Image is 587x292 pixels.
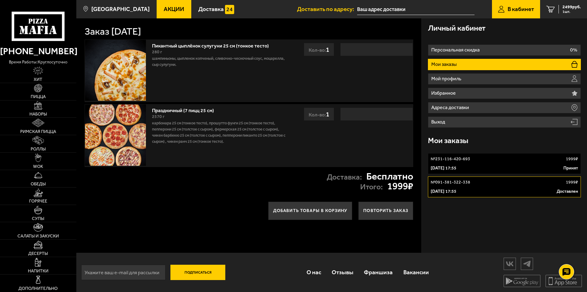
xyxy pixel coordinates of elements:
p: Принят [563,165,578,171]
p: шампиньоны, цыпленок копченый, сливочно-чесночный соус, моцарелла, сыр сулугуни. [152,55,286,68]
p: № 231-116-420-693 [431,156,470,162]
input: Ваш адрес доставки [357,4,475,15]
span: Роллы [31,147,46,151]
span: Пицца [31,95,46,99]
p: Доставлен [557,188,578,195]
span: Доставка [198,6,224,12]
button: Повторить заказ [358,202,413,220]
span: [GEOGRAPHIC_DATA] [91,6,150,12]
span: Доставить по адресу: [297,6,357,12]
p: Адреса доставки [431,105,471,110]
p: [DATE] 17:55 [431,188,456,195]
p: Итого: [360,183,383,191]
span: 280 г [152,49,162,55]
h1: Заказ [DATE] [85,27,141,36]
p: Выход [431,119,447,124]
img: tg [521,258,533,269]
span: 2570 г [152,114,165,119]
img: vk [504,258,516,269]
p: Персональная скидка [431,47,481,52]
span: Римская пицца [20,130,56,134]
a: Пикантный цыплёнок сулугуни 25 см (тонкое тесто) [152,41,275,49]
span: Дополнительно [18,286,58,291]
p: № 091-381-322-338 [431,179,470,185]
a: Отзывы [326,262,359,282]
span: 2499 руб. [562,5,581,9]
span: Супы [32,217,44,221]
a: Праздничный (7 пицц 25 см) [152,106,220,113]
span: Салаты и закуски [17,234,59,238]
a: О нас [301,262,326,282]
h3: Личный кабинет [428,25,486,32]
strong: 1999 ₽ [387,181,413,191]
div: Кол-во: [304,108,334,121]
span: 1 [326,46,329,53]
span: Обеды [31,182,46,186]
input: Укажите ваш e-mail для рассылки [81,265,166,280]
a: №091-381-322-3381999₽[DATE] 17:55Доставлен [428,176,581,197]
span: Акции [164,6,184,12]
p: Карбонара 25 см (тонкое тесто), Прошутто Фунги 25 см (тонкое тесто), Пепперони 25 см (толстое с с... [152,120,286,145]
p: Мой профиль [431,76,463,81]
div: Кол-во: [304,43,334,56]
span: Десерты [28,252,48,256]
p: Доставка: [327,173,362,181]
span: Горячее [29,199,47,203]
p: 1999 ₽ [566,156,578,162]
span: В кабинет [508,6,534,12]
span: 1 [326,110,329,118]
img: 15daf4d41897b9f0e9f617042186c801.svg [225,5,234,14]
span: Напитки [28,269,48,273]
p: 1999 ₽ [566,179,578,185]
span: Наборы [29,112,47,116]
button: Подписаться [170,265,226,280]
a: №231-116-420-6931999₽[DATE] 17:55Принят [428,153,581,174]
span: Хит [34,78,42,82]
strong: Бесплатно [366,172,413,181]
a: Франшиза [359,262,398,282]
p: [DATE] 17:55 [431,165,456,171]
a: Вакансии [398,262,434,282]
p: Избранное [431,91,457,96]
span: 1 шт. [562,10,581,13]
button: Добавить товары в корзину [268,202,353,220]
h3: Мои заказы [428,137,468,145]
span: WOK [33,165,43,169]
p: 0% [570,47,577,52]
p: Мои заказы [431,62,458,67]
